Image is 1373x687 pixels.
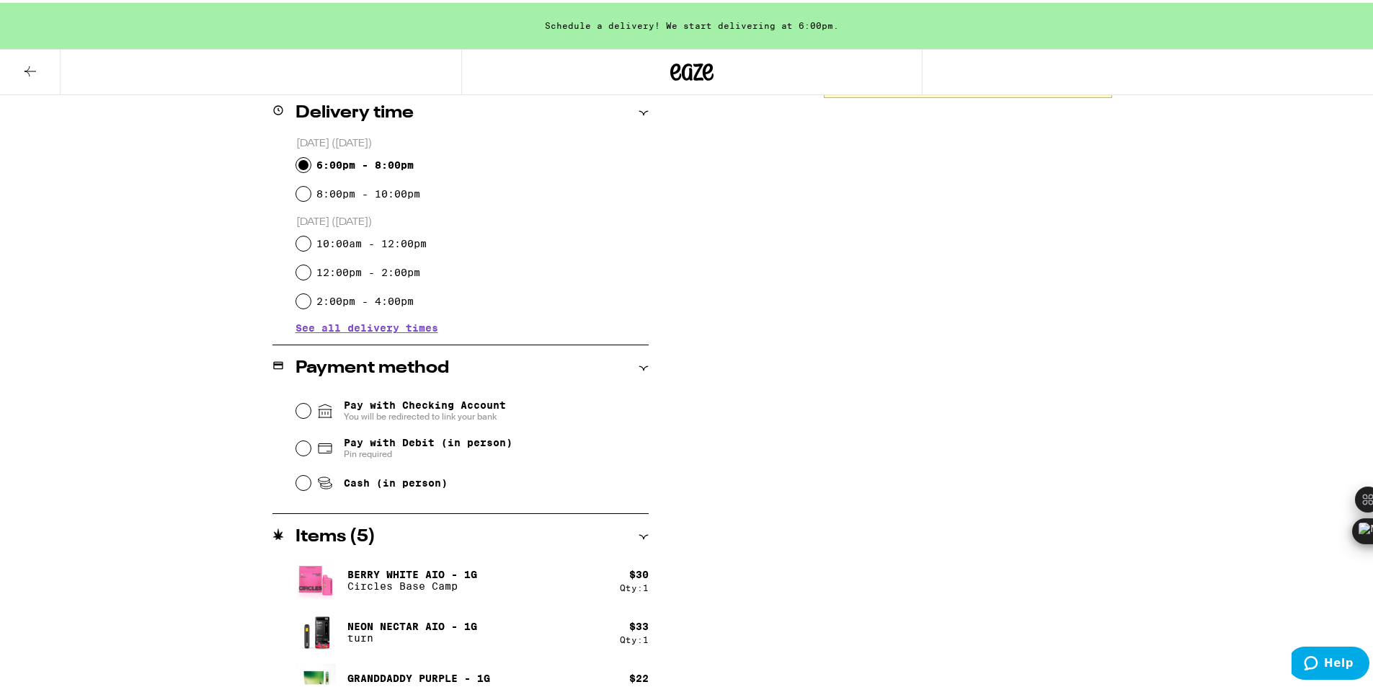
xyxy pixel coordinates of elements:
[344,434,512,446] span: Pay with Debit (in person)
[347,566,477,577] p: Berry White AIO - 1g
[620,632,649,642] div: Qty: 1
[296,357,449,374] h2: Payment method
[629,670,649,681] div: $ 22
[296,557,336,598] img: Circles Base Camp - Berry White AIO - 1g
[316,264,420,275] label: 12:00pm - 2:00pm
[296,213,649,226] p: [DATE] ([DATE])
[296,526,376,543] h2: Items ( 5 )
[296,320,438,330] button: See all delivery times
[344,408,506,420] span: You will be redirected to link your bank
[1292,644,1369,680] iframe: Opens a widget where you can find more information
[347,670,490,681] p: Granddaddy Purple - 1g
[296,134,649,148] p: [DATE] ([DATE])
[316,293,414,304] label: 2:00pm - 4:00pm
[316,235,427,247] label: 10:00am - 12:00pm
[347,618,477,629] p: Neon Nectar AIO - 1g
[620,580,649,590] div: Qty: 1
[347,629,477,641] p: turn
[344,446,512,457] span: Pin required
[344,396,506,420] span: Pay with Checking Account
[629,618,649,629] div: $ 33
[344,474,448,486] span: Cash (in person)
[296,609,336,650] img: turn - Neon Nectar AIO - 1g
[347,577,477,589] p: Circles Base Camp
[316,185,420,197] label: 8:00pm - 10:00pm
[629,566,649,577] div: $ 30
[316,156,414,168] label: 6:00pm - 8:00pm
[296,102,414,119] h2: Delivery time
